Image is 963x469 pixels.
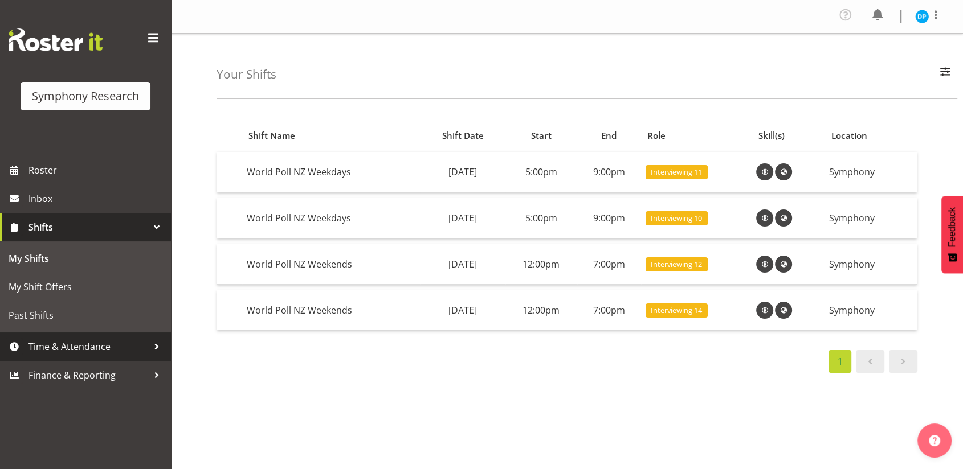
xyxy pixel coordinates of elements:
[831,129,910,142] div: Location
[941,196,963,273] button: Feedback - Show survey
[28,162,165,179] span: Roster
[420,198,505,238] td: [DATE]
[505,198,577,238] td: 5:00pm
[651,259,702,270] span: Interviewing 12
[583,129,634,142] div: End
[32,88,139,105] div: Symphony Research
[9,278,162,295] span: My Shift Offers
[947,207,957,247] span: Feedback
[647,129,745,142] div: Role
[929,435,940,446] img: help-xxl-2.png
[242,290,421,330] td: World Poll NZ Weekends
[651,167,702,178] span: Interviewing 11
[825,244,917,285] td: Symphony
[28,190,165,207] span: Inbox
[577,244,641,285] td: 7:00pm
[933,62,957,87] button: Filter Employees
[577,198,641,238] td: 9:00pm
[505,290,577,330] td: 12:00pm
[242,198,421,238] td: World Poll NZ Weekdays
[577,290,641,330] td: 7:00pm
[915,10,929,23] img: divyadeep-parmar11611.jpg
[242,152,421,192] td: World Poll NZ Weekdays
[9,307,162,324] span: Past Shifts
[825,152,917,192] td: Symphony
[9,250,162,267] span: My Shifts
[420,290,505,330] td: [DATE]
[420,152,505,192] td: [DATE]
[651,213,702,224] span: Interviewing 10
[3,244,168,273] a: My Shifts
[825,290,917,330] td: Symphony
[577,152,641,192] td: 9:00pm
[505,152,577,192] td: 5:00pm
[420,244,505,285] td: [DATE]
[758,129,818,142] div: Skill(s)
[217,68,276,81] h4: Your Shifts
[248,129,414,142] div: Shift Name
[427,129,499,142] div: Shift Date
[505,244,577,285] td: 12:00pm
[825,198,917,238] td: Symphony
[9,28,103,51] img: Rosterit website logo
[28,367,148,384] span: Finance & Reporting
[28,338,148,355] span: Time & Attendance
[242,244,421,285] td: World Poll NZ Weekends
[28,219,148,236] span: Shifts
[3,301,168,330] a: Past Shifts
[512,129,570,142] div: Start
[651,305,702,316] span: Interviewing 14
[3,273,168,301] a: My Shift Offers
